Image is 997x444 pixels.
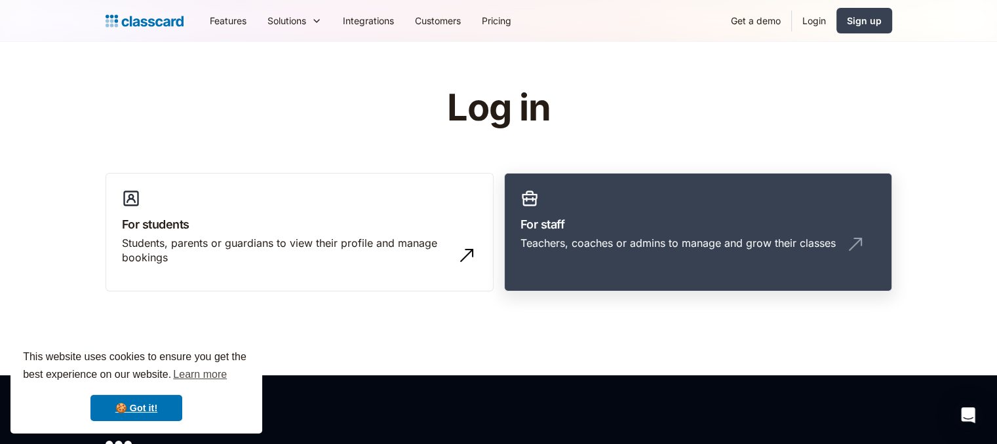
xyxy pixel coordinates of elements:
h1: Log in [290,88,707,128]
div: Sign up [847,14,882,28]
div: Solutions [267,14,306,28]
div: cookieconsent [10,337,262,434]
a: Logo [106,12,184,30]
span: This website uses cookies to ensure you get the best experience on our website. [23,349,250,384]
a: For staffTeachers, coaches or admins to manage and grow their classes [504,173,892,292]
div: Solutions [257,6,332,35]
a: For studentsStudents, parents or guardians to view their profile and manage bookings [106,173,494,292]
a: dismiss cookie message [90,395,182,421]
div: Students, parents or guardians to view their profile and manage bookings [122,236,451,265]
a: learn more about cookies [171,365,229,384]
div: Open Intercom Messenger [952,399,984,431]
h3: For staff [520,215,876,233]
a: Pricing [471,6,522,35]
a: Integrations [332,6,404,35]
div: Teachers, coaches or admins to manage and grow their classes [520,236,836,250]
a: Features [199,6,257,35]
a: Sign up [836,8,892,33]
a: Login [792,6,836,35]
h3: For students [122,215,477,233]
a: Get a demo [720,6,791,35]
a: Customers [404,6,471,35]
